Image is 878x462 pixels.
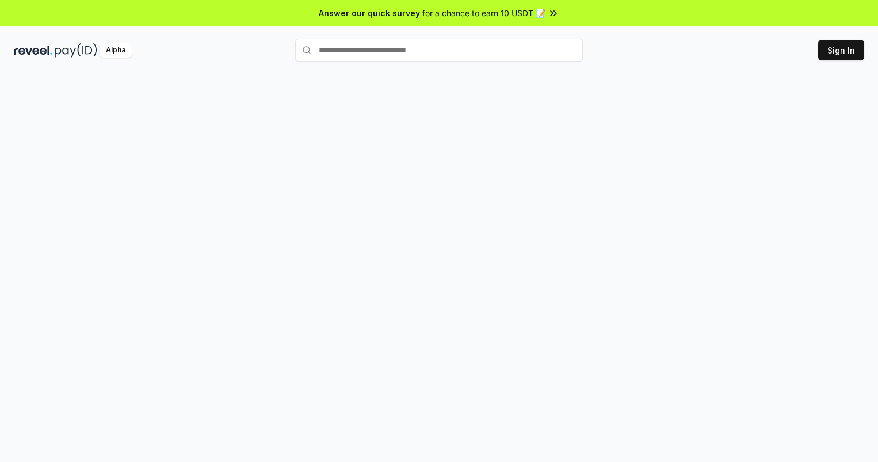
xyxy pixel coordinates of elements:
img: reveel_dark [14,43,52,58]
span: for a chance to earn 10 USDT 📝 [422,7,545,19]
img: pay_id [55,43,97,58]
div: Alpha [100,43,132,58]
span: Answer our quick survey [319,7,420,19]
button: Sign In [818,40,864,60]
